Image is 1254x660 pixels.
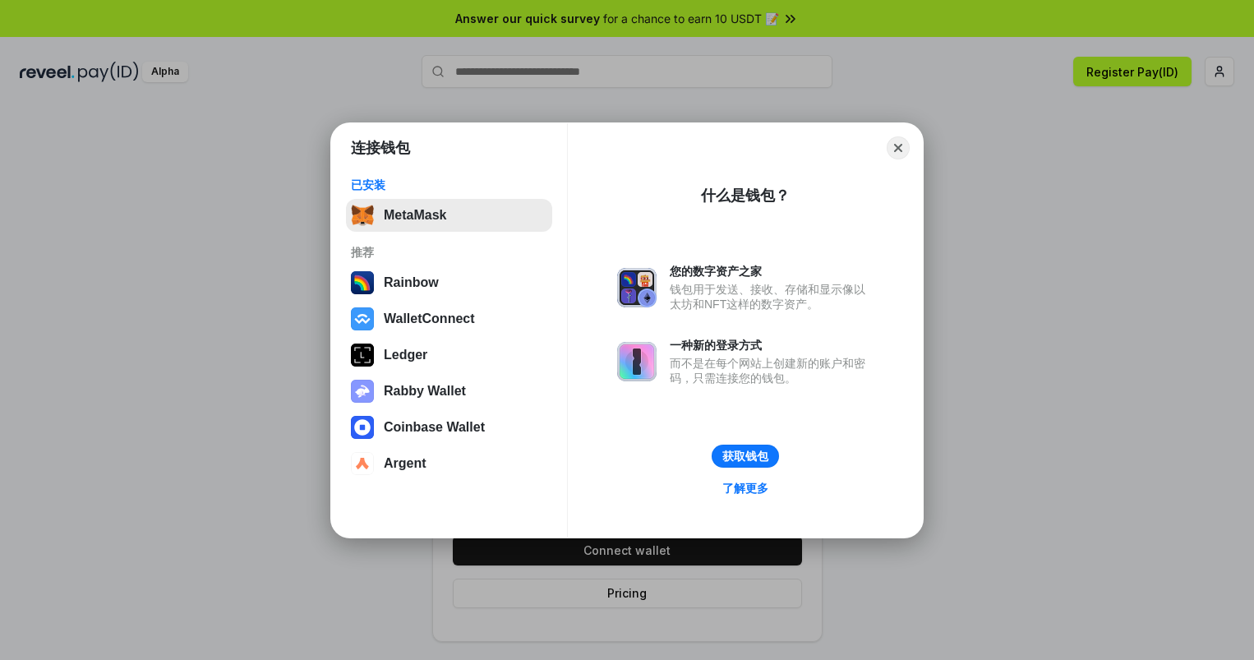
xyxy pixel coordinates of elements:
img: svg+xml,%3Csvg%20xmlns%3D%22http%3A%2F%2Fwww.w3.org%2F2000%2Fsvg%22%20width%3D%2228%22%20height%3... [351,344,374,367]
div: MetaMask [384,208,446,223]
div: 已安装 [351,178,547,192]
img: svg+xml,%3Csvg%20xmlns%3D%22http%3A%2F%2Fwww.w3.org%2F2000%2Fsvg%22%20fill%3D%22none%22%20viewBox... [617,342,657,381]
div: Coinbase Wallet [384,420,485,435]
h1: 连接钱包 [351,138,410,158]
a: 了解更多 [712,478,778,499]
button: 获取钱包 [712,445,779,468]
div: Rainbow [384,275,439,290]
img: svg+xml,%3Csvg%20width%3D%2228%22%20height%3D%2228%22%20viewBox%3D%220%200%2028%2028%22%20fill%3D... [351,452,374,475]
button: Rabby Wallet [346,375,552,408]
button: Close [887,136,910,159]
div: 了解更多 [722,481,768,496]
img: svg+xml,%3Csvg%20width%3D%2228%22%20height%3D%2228%22%20viewBox%3D%220%200%2028%2028%22%20fill%3D... [351,416,374,439]
div: 什么是钱包？ [701,186,790,205]
button: WalletConnect [346,302,552,335]
div: 获取钱包 [722,449,768,464]
button: Ledger [346,339,552,372]
button: MetaMask [346,199,552,232]
div: 您的数字资产之家 [670,264,874,279]
div: Argent [384,456,426,471]
div: WalletConnect [384,312,475,326]
div: 钱包用于发送、接收、存储和显示像以太坊和NFT这样的数字资产。 [670,282,874,312]
img: svg+xml,%3Csvg%20xmlns%3D%22http%3A%2F%2Fwww.w3.org%2F2000%2Fsvg%22%20fill%3D%22none%22%20viewBox... [351,380,374,403]
img: svg+xml,%3Csvg%20width%3D%2228%22%20height%3D%2228%22%20viewBox%3D%220%200%2028%2028%22%20fill%3D... [351,307,374,330]
button: Rainbow [346,266,552,299]
div: Rabby Wallet [384,384,466,399]
img: svg+xml,%3Csvg%20width%3D%22120%22%20height%3D%22120%22%20viewBox%3D%220%200%20120%20120%22%20fil... [351,271,374,294]
div: 而不是在每个网站上创建新的账户和密码，只需连接您的钱包。 [670,356,874,385]
button: Coinbase Wallet [346,411,552,444]
div: 一种新的登录方式 [670,338,874,353]
img: svg+xml,%3Csvg%20fill%3D%22none%22%20height%3D%2233%22%20viewBox%3D%220%200%2035%2033%22%20width%... [351,204,374,227]
div: Ledger [384,348,427,362]
img: svg+xml,%3Csvg%20xmlns%3D%22http%3A%2F%2Fwww.w3.org%2F2000%2Fsvg%22%20fill%3D%22none%22%20viewBox... [617,268,657,307]
button: Argent [346,447,552,480]
div: 推荐 [351,245,547,260]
